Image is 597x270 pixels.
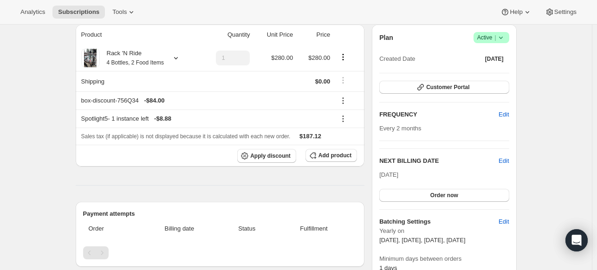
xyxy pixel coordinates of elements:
[52,6,105,19] button: Subscriptions
[318,152,351,159] span: Add product
[308,54,330,61] span: $280.00
[379,110,499,119] h2: FREQUENCY
[81,133,291,140] span: Sales tax (if applicable) is not displayed because it is calculated with each new order.
[430,192,458,199] span: Order now
[112,8,127,16] span: Tools
[141,224,218,233] span: Billing date
[495,6,537,19] button: Help
[426,84,469,91] span: Customer Portal
[299,133,321,140] span: $187.12
[379,156,499,166] h2: NEXT BILLING DATE
[83,219,139,239] th: Order
[379,254,509,264] span: Minimum days between orders
[379,237,465,244] span: [DATE], [DATE], [DATE], [DATE]
[76,25,200,45] th: Product
[144,96,164,105] span: - $84.00
[305,149,357,162] button: Add product
[271,54,293,61] span: $280.00
[485,55,504,63] span: [DATE]
[379,217,499,226] h6: Batching Settings
[379,226,509,236] span: Yearly on
[199,25,253,45] th: Quantity
[493,214,514,229] button: Edit
[477,33,506,42] span: Active
[493,107,514,122] button: Edit
[499,217,509,226] span: Edit
[223,224,271,233] span: Status
[379,54,415,64] span: Created Date
[554,8,577,16] span: Settings
[336,52,350,62] button: Product actions
[315,78,331,85] span: $0.00
[253,25,296,45] th: Unit Price
[107,6,142,19] button: Tools
[76,71,200,91] th: Shipping
[154,114,171,123] span: - $8.88
[237,149,296,163] button: Apply discount
[510,8,522,16] span: Help
[296,25,333,45] th: Price
[379,171,398,178] span: [DATE]
[107,59,164,66] small: 4 Bottles, 2 Food Items
[494,34,496,41] span: |
[81,114,331,123] div: Spotlight5 - 1 instance left
[379,33,393,42] h2: Plan
[83,246,357,259] nav: Pagination
[379,189,509,202] button: Order now
[480,52,509,65] button: [DATE]
[15,6,51,19] button: Analytics
[499,156,509,166] button: Edit
[539,6,582,19] button: Settings
[565,229,588,251] div: Open Intercom Messenger
[379,125,421,132] span: Every 2 months
[499,110,509,119] span: Edit
[100,49,164,67] div: Rack 'N Ride
[336,75,350,85] button: Shipping actions
[20,8,45,16] span: Analytics
[250,152,291,160] span: Apply discount
[58,8,99,16] span: Subscriptions
[276,224,351,233] span: Fulfillment
[81,96,331,105] div: box-discount-756Q34
[379,81,509,94] button: Customer Portal
[83,209,357,219] h2: Payment attempts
